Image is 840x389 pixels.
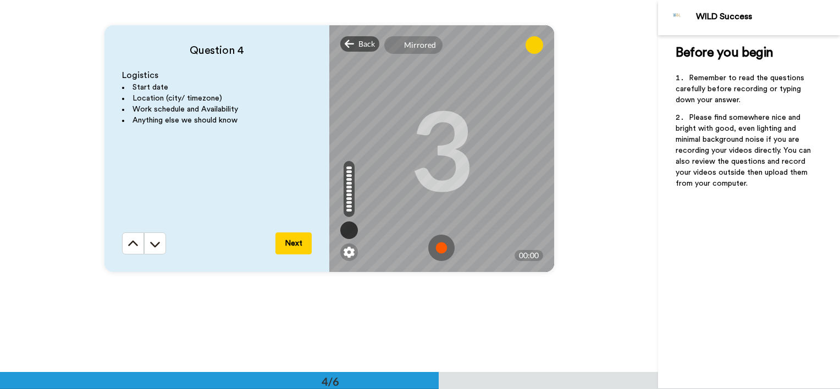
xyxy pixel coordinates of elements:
span: Please find somewhere nice and bright with good, even lighting and minimal background noise if yo... [676,114,813,187]
div: 4/6 [304,374,357,389]
div: 3 [410,108,473,190]
div: Mirrored [404,40,436,51]
span: Location (city/ timezone) [132,95,222,102]
span: Work schedule and Availability [132,105,238,113]
img: ic_gear.svg [344,247,355,258]
span: Start date [132,84,168,91]
span: Logistics [122,71,158,80]
div: WILD Success [696,12,839,22]
span: Before you begin [676,46,773,59]
span: Anything else we should know [132,116,237,124]
span: Remember to read the questions carefully before recording or typing down your answer. [676,74,806,104]
div: Back [340,36,380,52]
button: Next [275,232,312,254]
img: ic_record_start.svg [428,235,455,261]
img: Profile Image [664,4,690,31]
h4: Question 4 [122,43,312,58]
span: Back [358,38,375,49]
div: 00:00 [515,250,543,261]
